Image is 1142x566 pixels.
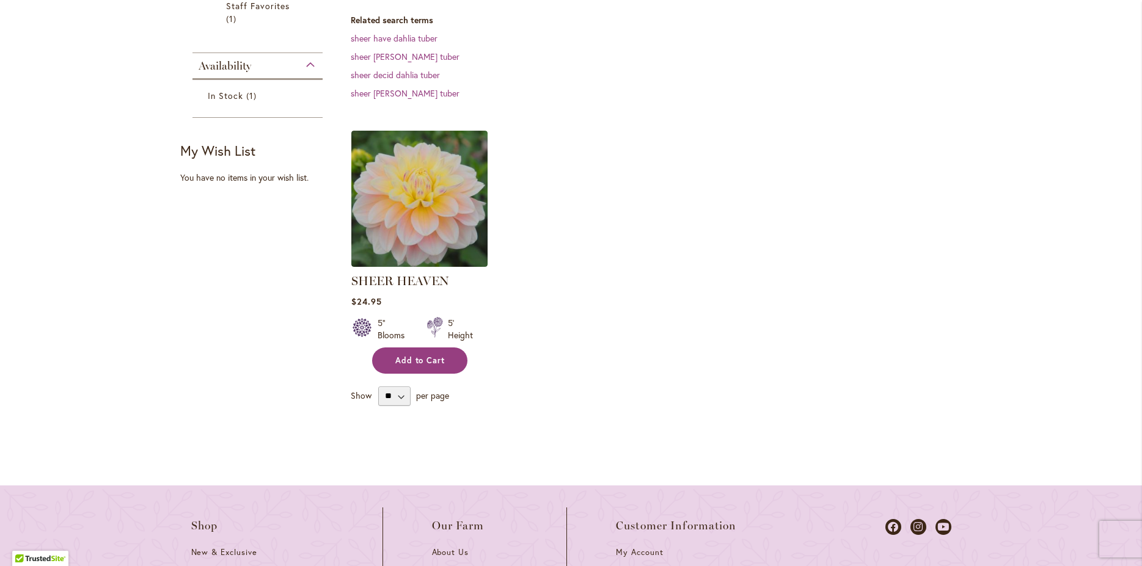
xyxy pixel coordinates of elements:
strong: My Wish List [180,142,255,159]
span: New & Exclusive [191,547,258,557]
a: SHEER HEAVEN [351,258,488,269]
a: Dahlias on Youtube [935,519,951,535]
span: Shop [191,520,218,532]
img: SHEER HEAVEN [351,131,488,267]
span: 1 [226,12,240,25]
a: sheer [PERSON_NAME] tuber [351,51,459,62]
span: About Us [432,547,469,557]
span: My Account [616,547,664,557]
span: 1 [246,89,260,102]
span: Our Farm [432,520,485,532]
span: Add to Cart [395,355,445,366]
span: per page [416,389,449,401]
a: SHEER HEAVEN [351,274,449,288]
a: sheer have dahlia tuber [351,32,437,44]
a: Dahlias on Facebook [885,519,901,535]
span: Show [351,389,372,401]
span: Customer Information [616,520,737,532]
a: Dahlias on Instagram [910,519,926,535]
a: In Stock 1 [208,89,311,102]
iframe: Launch Accessibility Center [9,523,43,557]
button: Add to Cart [372,347,467,374]
dt: Related search terms [351,14,962,26]
div: You have no items in your wish list. [180,172,343,184]
span: Availability [199,59,251,73]
div: 5" Blooms [378,317,412,341]
a: sheer [PERSON_NAME] tuber [351,87,459,99]
div: 5' Height [448,317,473,341]
span: In Stock [208,90,243,101]
span: $24.95 [351,296,382,307]
a: sheer decid dahlia tuber [351,69,440,81]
